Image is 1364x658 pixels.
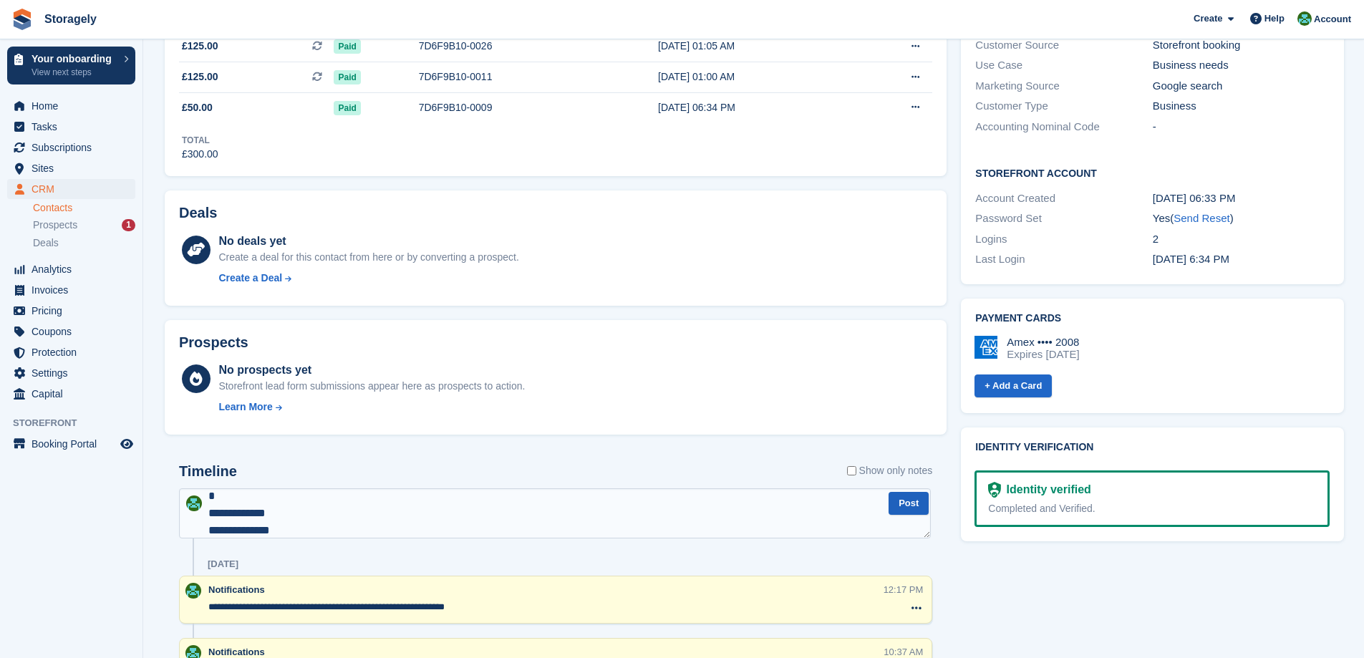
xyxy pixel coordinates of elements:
img: stora-icon-8386f47178a22dfd0bd8f6a31ec36ba5ce8667c1dd55bd0f319d3a0aa187defe.svg [11,9,33,30]
div: 7D6F9B10-0009 [419,100,612,115]
span: Subscriptions [32,137,117,158]
h2: Storefront Account [975,165,1330,180]
time: 2025-06-11 17:34:35 UTC [1153,253,1229,265]
span: Notifications [208,584,265,595]
div: Storefront lead form submissions appear here as prospects to action. [218,379,525,394]
a: menu [7,301,135,321]
a: + Add a Card [974,374,1052,398]
h2: Identity verification [975,442,1330,453]
span: Home [32,96,117,116]
div: - [1153,119,1330,135]
img: Notifications [186,495,202,511]
div: £300.00 [182,147,218,162]
a: Prospects 1 [33,218,135,233]
h2: Deals [179,205,217,221]
div: Amex •••• 2008 [1007,336,1079,349]
div: Business [1153,98,1330,115]
a: menu [7,321,135,342]
span: Create [1194,11,1222,26]
label: Show only notes [847,463,933,478]
a: menu [7,363,135,383]
img: Notifications [1297,11,1312,26]
span: Settings [32,363,117,383]
div: [DATE] 01:00 AM [658,69,856,84]
div: Business needs [1153,57,1330,74]
span: CRM [32,179,117,199]
a: Your onboarding View next steps [7,47,135,84]
a: Learn More [218,400,525,415]
div: 7D6F9B10-0026 [419,39,612,54]
span: Protection [32,342,117,362]
a: menu [7,259,135,279]
a: menu [7,137,135,158]
div: Logins [975,231,1152,248]
div: Marketing Source [975,78,1152,95]
div: Storefront booking [1153,37,1330,54]
span: Capital [32,384,117,404]
div: 7D6F9B10-0011 [419,69,612,84]
img: Notifications [185,583,201,599]
p: View next steps [32,66,117,79]
span: ( ) [1170,212,1233,224]
div: Create a Deal [218,271,282,286]
a: menu [7,179,135,199]
a: Send Reset [1174,212,1229,224]
a: menu [7,342,135,362]
h2: Timeline [179,463,237,480]
span: Booking Portal [32,434,117,454]
div: [DATE] 06:34 PM [658,100,856,115]
span: Coupons [32,321,117,342]
span: £125.00 [182,39,218,54]
span: Help [1264,11,1285,26]
div: Yes [1153,211,1330,227]
span: Notifications [208,647,265,657]
input: Show only notes [847,463,856,478]
h2: Payment cards [975,313,1330,324]
a: Create a Deal [218,271,518,286]
span: Paid [334,70,360,84]
span: Prospects [33,218,77,232]
div: 12:17 PM [884,583,924,596]
div: Google search [1153,78,1330,95]
span: Pricing [32,301,117,321]
a: Preview store [118,435,135,453]
a: Contacts [33,201,135,215]
a: Storagely [39,7,102,31]
img: Identity Verification Ready [988,482,1000,498]
div: Identity verified [1001,481,1091,498]
button: Post [889,492,929,516]
span: Storefront [13,416,142,430]
div: [DATE] 06:33 PM [1153,190,1330,207]
div: Create a deal for this contact from here or by converting a prospect. [218,250,518,265]
div: Accounting Nominal Code [975,119,1152,135]
a: menu [7,434,135,454]
div: Learn More [218,400,272,415]
span: Account [1314,12,1351,26]
h2: Prospects [179,334,248,351]
div: Completed and Verified. [988,501,1316,516]
div: Account Created [975,190,1152,207]
div: No deals yet [218,233,518,250]
a: menu [7,158,135,178]
div: 1 [122,219,135,231]
a: menu [7,280,135,300]
span: £50.00 [182,100,213,115]
div: Expires [DATE] [1007,348,1079,361]
span: Analytics [32,259,117,279]
span: Paid [334,39,360,54]
span: Invoices [32,280,117,300]
div: [DATE] 01:05 AM [658,39,856,54]
span: Tasks [32,117,117,137]
div: Total [182,134,218,147]
div: Use Case [975,57,1152,74]
div: [DATE] [208,558,238,570]
p: Your onboarding [32,54,117,64]
img: Amex Logo [974,336,997,359]
div: Customer Type [975,98,1152,115]
span: £125.00 [182,69,218,84]
a: menu [7,96,135,116]
div: Password Set [975,211,1152,227]
div: No prospects yet [218,362,525,379]
a: menu [7,384,135,404]
a: menu [7,117,135,137]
